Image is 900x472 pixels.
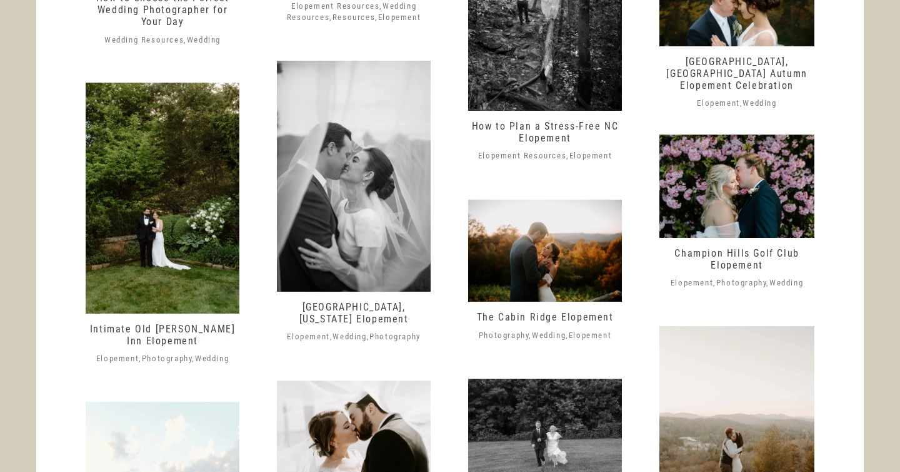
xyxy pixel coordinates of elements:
[532,331,566,340] a: Wedding
[287,1,416,22] a: Wedding Resources
[332,332,366,341] a: Wedding
[478,151,566,160] a: Elopement Resources
[96,354,139,363] a: Elopement
[287,331,420,342] span: , ,
[277,1,431,23] span: , , ,
[104,34,221,46] span: ,
[671,278,713,287] a: Elopement
[666,56,807,91] a: [GEOGRAPHIC_DATA], [GEOGRAPHIC_DATA] Autumn Elopement Celebration
[299,301,409,325] a: [GEOGRAPHIC_DATA], [US_STATE] Elopement
[697,98,739,108] a: Elopement
[332,13,375,22] a: Resources
[569,331,611,340] a: Elopement
[369,332,421,341] a: Photography
[378,13,421,22] a: Elopement
[716,278,767,287] a: Photography
[671,277,803,289] span: , ,
[187,35,221,44] a: Wedding
[195,354,229,363] a: Wedding
[477,311,614,323] a: The Cabin Ridge Elopement
[697,98,776,109] span: ,
[472,120,619,144] a: How to Plan a Stress-Free NC Elopement
[478,150,612,162] span: ,
[569,151,612,160] a: Elopement
[291,1,379,11] a: Elopement Resources
[86,83,239,314] img: Intimate Old Edwards Inn Elopement
[769,278,803,287] a: Wedding
[287,332,329,341] a: Elopement
[674,247,799,271] a: Champion Hills Golf Club Elopement
[479,330,611,341] span: , ,
[142,354,192,363] a: Photography
[659,135,814,238] img: Champion Hills Golf Club Elopement
[277,61,431,292] img: Waynesville, North Carolina Elopement
[90,323,236,347] a: Intimate Old [PERSON_NAME] Inn Elopement
[468,200,622,302] img: The Cabin Ridge Elopement
[104,35,184,44] a: Wedding Resources
[479,331,529,340] a: Photography
[96,353,229,364] span: , ,
[742,98,776,108] a: Wedding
